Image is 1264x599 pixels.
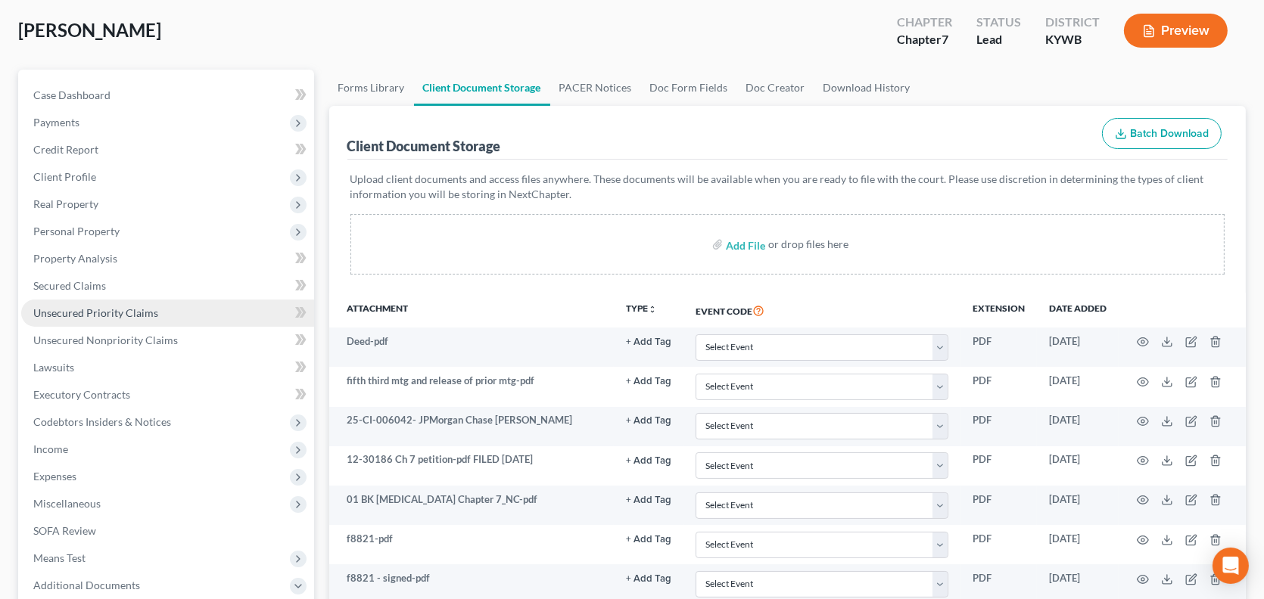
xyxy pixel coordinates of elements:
th: Event Code [683,293,960,327]
th: Extension [960,293,1037,327]
span: Unsecured Priority Claims [33,306,158,319]
td: PDF [960,367,1037,406]
span: Executory Contracts [33,388,130,401]
a: Unsecured Priority Claims [21,299,314,327]
span: Credit Report [33,143,98,156]
a: PACER Notices [550,70,641,106]
td: [DATE] [1037,486,1119,525]
a: Executory Contracts [21,381,314,408]
a: Secured Claims [21,272,314,299]
button: + Add Tag [626,535,671,545]
a: Lawsuits [21,354,314,381]
button: + Add Tag [626,574,671,584]
td: [DATE] [1037,407,1119,446]
button: + Add Tag [626,337,671,347]
td: [DATE] [1037,446,1119,486]
span: Lawsuits [33,361,74,374]
a: + Add Tag [626,374,671,388]
a: + Add Tag [626,334,671,349]
span: Miscellaneous [33,497,101,510]
td: PDF [960,486,1037,525]
span: Additional Documents [33,579,140,591]
a: Case Dashboard [21,82,314,109]
span: Means Test [33,551,86,564]
div: Status [976,14,1021,31]
span: Personal Property [33,225,120,237]
td: f8821-pdf [329,525,615,564]
span: Real Property [33,197,98,210]
a: SOFA Review [21,517,314,545]
button: + Add Tag [626,495,671,505]
div: District [1045,14,1100,31]
td: Deed-pdf [329,327,615,367]
th: Attachment [329,293,615,327]
td: [DATE] [1037,367,1119,406]
a: Unsecured Nonpriority Claims [21,327,314,354]
button: + Add Tag [626,456,671,466]
div: or drop files here [768,237,848,252]
span: Payments [33,116,79,129]
a: Property Analysis [21,245,314,272]
td: PDF [960,327,1037,367]
button: Preview [1124,14,1228,48]
div: Chapter [897,31,952,48]
a: + Add Tag [626,452,671,467]
div: KYWB [1045,31,1100,48]
th: Date added [1037,293,1119,327]
span: Case Dashboard [33,88,111,101]
div: Client Document Storage [347,137,501,155]
a: Download History [814,70,920,106]
a: + Add Tag [626,492,671,507]
span: Expenses [33,470,76,483]
span: Income [33,442,68,455]
td: PDF [960,525,1037,564]
span: [PERSON_NAME] [18,19,161,41]
a: Forms Library [329,70,414,106]
a: Doc Form Fields [641,70,737,106]
span: Property Analysis [33,252,117,265]
button: Batch Download [1102,118,1222,150]
a: Credit Report [21,136,314,163]
button: + Add Tag [626,416,671,426]
td: 01 BK [MEDICAL_DATA] Chapter 7_NC-pdf [329,486,615,525]
td: 12-30186 Ch 7 petition-pdf FILED [DATE] [329,446,615,486]
div: Lead [976,31,1021,48]
td: PDF [960,407,1037,446]
a: Client Document Storage [414,70,550,106]
a: + Add Tag [626,532,671,546]
div: Chapter [897,14,952,31]
span: Batch Download [1130,127,1209,140]
span: Unsecured Nonpriority Claims [33,334,178,346]
i: unfold_more [648,305,657,314]
td: fifth third mtg and release of prior mtg-pdf [329,367,615,406]
button: TYPEunfold_more [626,304,657,314]
span: 7 [942,32,948,46]
a: Doc Creator [737,70,814,106]
span: Secured Claims [33,279,106,292]
td: 25-CI-006042- JPMorgan Chase [PERSON_NAME] [329,407,615,446]
a: + Add Tag [626,413,671,427]
td: [DATE] [1037,525,1119,564]
a: + Add Tag [626,571,671,585]
span: Codebtors Insiders & Notices [33,415,171,428]
span: SOFA Review [33,524,96,537]
button: + Add Tag [626,377,671,386]
p: Upload client documents and access files anywhere. These documents will be available when you are... [350,172,1225,202]
span: Client Profile [33,170,96,183]
div: Open Intercom Messenger [1213,548,1249,584]
td: [DATE] [1037,327,1119,367]
td: PDF [960,446,1037,486]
